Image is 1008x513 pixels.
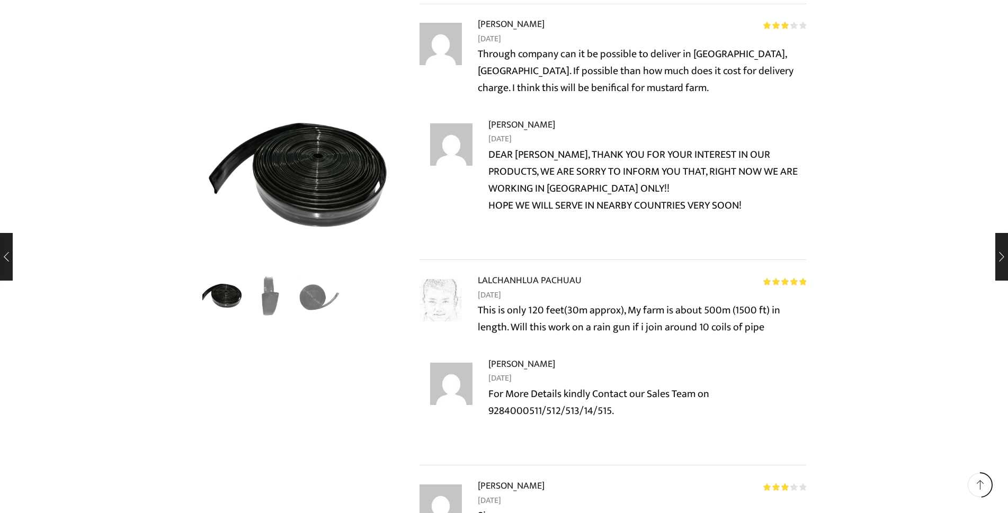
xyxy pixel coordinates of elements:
[367,164,393,191] div: Next slide
[763,22,789,29] span: Rated out of 5
[478,273,582,288] strong: LALCHANHLUA PACHUAU
[248,274,292,318] a: Heera Flex
[763,483,806,491] div: Rated 3 out of 5
[298,275,342,319] a: Flex Pipe with Raingun
[478,302,806,336] p: This is only 120 feet(30m approx), My farm is about 500m (1500 ft) in length. Will this work on a...
[200,274,244,318] img: Heera Flex Pipe
[478,32,806,46] time: [DATE]
[298,275,342,318] li: 3 / 3
[763,278,806,285] div: Rated 5 out of 5
[488,132,806,146] time: [DATE]
[488,356,555,372] strong: [PERSON_NAME]
[488,372,806,385] time: [DATE]
[200,275,244,318] li: 1 / 3
[248,274,292,318] img: Heera Flex Pipe
[763,22,806,29] div: Rated 3 out of 5
[478,494,806,508] time: [DATE]
[488,146,806,214] p: DEAR [PERSON_NAME], THANK YOU FOR YOUR INTEREST IN OUR PRODUCTS, WE ARE SORRY TO INFORM YOU THAT,...
[478,289,806,302] time: [DATE]
[248,275,292,318] li: 2 / 3
[478,46,806,96] p: Through company can it be possible to deliver in [GEOGRAPHIC_DATA], [GEOGRAPHIC_DATA]. If possibl...
[763,483,789,491] span: Rated out of 5
[478,478,545,493] strong: [PERSON_NAME]
[202,79,393,270] div: 1 / 3
[478,16,545,32] strong: [PERSON_NAME]
[488,385,806,419] p: For More Details kindly Contact our Sales Team on 9284000511/512/513/14/515.
[202,164,229,191] div: Previous slide
[488,117,555,132] strong: [PERSON_NAME]
[298,275,342,319] img: Heera Flex Pipe
[763,278,806,285] span: Rated out of 5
